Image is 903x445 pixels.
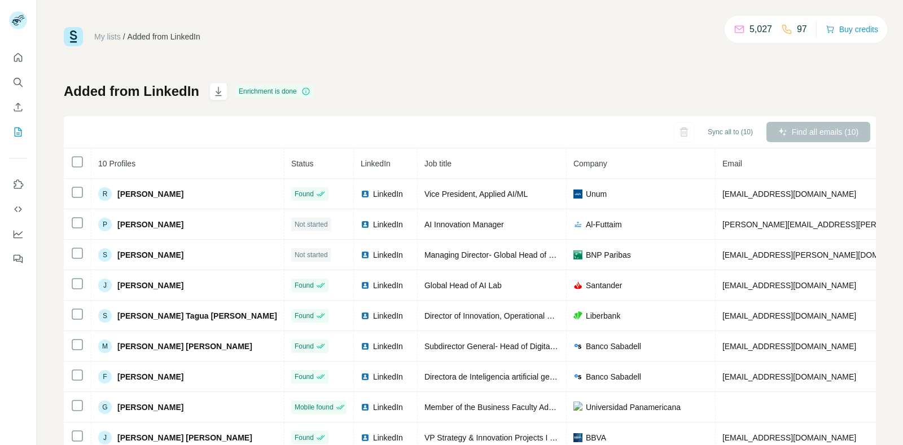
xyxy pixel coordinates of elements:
[424,250,739,259] span: Managing Director- Global Head of Emerging Technology Operational Risks & Intelligence
[373,371,403,382] span: LinkedIn
[373,310,403,321] span: LinkedIn
[235,85,314,98] div: Enrichment is done
[424,342,607,351] span: Subdirector General- Head of Digital Transformation
[9,224,27,244] button: Dashboard
[573,281,582,290] img: company-logo
[361,159,391,168] span: LinkedIn
[722,311,856,320] span: [EMAIL_ADDRESS][DOMAIN_NAME]
[424,159,451,168] span: Job title
[361,281,370,290] img: LinkedIn logo
[64,82,199,100] h1: Added from LinkedIn
[722,190,856,199] span: [EMAIL_ADDRESS][DOMAIN_NAME]
[295,402,334,412] span: Mobile found
[295,219,328,230] span: Not started
[586,219,622,230] span: Al-Futtaim
[9,47,27,68] button: Quick start
[295,280,314,290] span: Found
[117,249,183,261] span: [PERSON_NAME]
[700,124,761,140] button: Sync all to (10)
[749,23,772,36] p: 5,027
[573,190,582,199] img: company-logo
[573,311,582,320] img: company-logo
[9,199,27,219] button: Use Surfe API
[117,188,183,200] span: [PERSON_NAME]
[586,249,631,261] span: BNP Paribas
[722,159,742,168] span: Email
[573,372,582,381] img: company-logo
[117,371,183,382] span: [PERSON_NAME]
[722,281,856,290] span: [EMAIL_ADDRESS][DOMAIN_NAME]
[295,433,314,443] span: Found
[424,220,504,229] span: AI Innovation Manager
[573,402,582,413] img: company-logo
[9,174,27,195] button: Use Surfe on LinkedIn
[64,27,83,46] img: Surfe Logo
[573,433,582,442] img: company-logo
[586,341,641,352] span: Banco Sabadell
[295,250,328,260] span: Not started
[424,433,606,442] span: VP Strategy & Innovation Projects I Talent & Culture
[9,122,27,142] button: My lists
[373,402,403,413] span: LinkedIn
[94,32,121,41] a: My lists
[128,31,200,42] div: Added from LinkedIn
[722,433,856,442] span: [EMAIL_ADDRESS][DOMAIN_NAME]
[98,340,112,353] div: M
[361,403,370,412] img: LinkedIn logo
[373,249,403,261] span: LinkedIn
[722,372,856,381] span: [EMAIL_ADDRESS][DOMAIN_NAME]
[117,402,183,413] span: [PERSON_NAME]
[9,249,27,269] button: Feedback
[361,190,370,199] img: LinkedIn logo
[722,342,856,351] span: [EMAIL_ADDRESS][DOMAIN_NAME]
[117,280,183,291] span: [PERSON_NAME]
[424,190,528,199] span: Vice President, Applied AI/ML
[361,250,370,259] img: LinkedIn logo
[373,432,403,443] span: LinkedIn
[586,310,621,321] span: Liberbank
[361,311,370,320] img: LinkedIn logo
[117,341,252,352] span: [PERSON_NAME] [PERSON_NAME]
[295,341,314,351] span: Found
[586,432,606,443] span: BBVA
[123,31,125,42] li: /
[373,188,403,200] span: LinkedIn
[98,279,112,292] div: J
[361,372,370,381] img: LinkedIn logo
[98,218,112,231] div: P
[117,219,183,230] span: [PERSON_NAME]
[98,431,112,444] div: J
[373,341,403,352] span: LinkedIn
[573,250,582,259] img: company-logo
[291,159,314,168] span: Status
[797,23,807,36] p: 97
[826,21,878,37] button: Buy credits
[117,310,277,321] span: [PERSON_NAME] Tagua [PERSON_NAME]
[98,187,112,201] div: R
[117,432,252,443] span: [PERSON_NAME] [PERSON_NAME]
[9,97,27,117] button: Enrich CSV
[708,127,753,137] span: Sync all to (10)
[586,280,623,291] span: Santander
[586,188,607,200] span: Unum
[573,159,607,168] span: Company
[573,220,582,229] img: company-logo
[424,403,598,412] span: Member of the Business Faculty Advisory Council
[573,342,582,351] img: company-logo
[586,402,681,413] span: Universidad Panamericana
[424,311,763,320] span: Director of Innovation, Operational Efficiency Technologies & Digital Services | Business Strategy
[424,281,502,290] span: Global Head of AI Lab
[98,248,112,262] div: S
[361,433,370,442] img: LinkedIn logo
[98,309,112,323] div: S
[295,372,314,382] span: Found
[373,280,403,291] span: LinkedIn
[295,311,314,321] span: Found
[295,189,314,199] span: Found
[361,220,370,229] img: LinkedIn logo
[586,371,641,382] span: Banco Sabadell
[424,372,578,381] span: Directora de Inteligencia artificial generativa
[98,370,112,384] div: F
[361,342,370,351] img: LinkedIn logo
[98,159,135,168] span: 10 Profiles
